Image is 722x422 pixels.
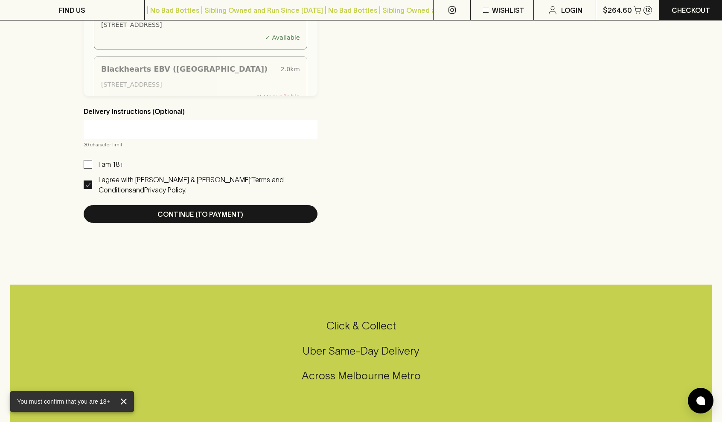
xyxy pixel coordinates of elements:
[10,369,712,383] h5: Across Melbourne Metro
[132,186,144,194] p: and
[99,159,124,169] p: I am 18+
[117,395,131,408] button: close
[101,93,300,102] div: ✕ Unavailable
[99,176,252,183] p: I agree with [PERSON_NAME] & [PERSON_NAME]’
[10,319,712,333] h5: Click & Collect
[645,8,650,12] p: 12
[101,20,300,30] div: [STREET_ADDRESS]
[672,5,710,15] p: Checkout
[84,205,317,223] button: Continue (To Payment)
[696,396,705,405] img: bubble-icon
[157,209,243,219] p: Continue (To Payment)
[10,344,712,358] h5: Uber Same-Day Delivery
[101,33,300,43] div: ✓ Available
[492,5,524,15] p: Wishlist
[101,80,300,90] div: [STREET_ADDRESS]
[17,394,110,409] div: You must confirm that you are 18+
[603,5,632,15] p: $264.60
[280,64,300,75] div: 2.0 km
[144,186,186,194] a: Privacy Policy.
[101,64,277,75] div: Blackhearts EBV ([GEOGRAPHIC_DATA])
[84,106,317,116] p: Delivery Instructions (Optional)
[84,140,317,149] p: 30 character limit
[94,56,307,109] div: Blackhearts EBV ([GEOGRAPHIC_DATA])2.0km[STREET_ADDRESS]✕ Unavailable
[59,5,85,15] p: FIND US
[561,5,582,15] p: Login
